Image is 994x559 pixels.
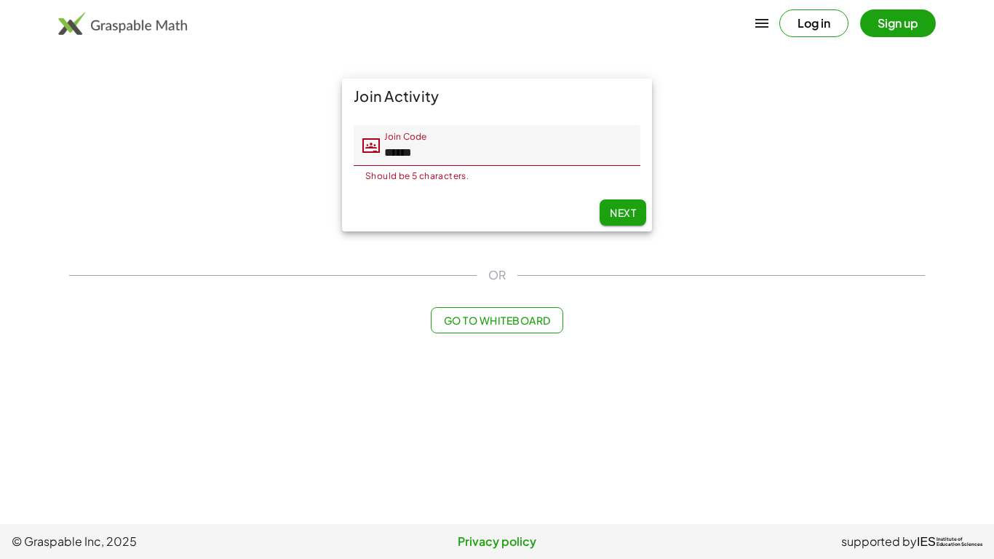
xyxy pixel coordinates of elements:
button: Go to Whiteboard [431,307,562,333]
span: Next [610,206,636,219]
button: Sign up [860,9,936,37]
span: Institute of Education Sciences [937,537,982,547]
a: Privacy policy [335,533,659,550]
button: Next [600,199,646,226]
button: Log in [779,9,848,37]
span: supported by [841,533,917,550]
a: IESInstitute ofEducation Sciences [917,533,982,550]
span: OR [488,266,506,284]
span: IES [917,535,936,549]
span: © Graspable Inc, 2025 [12,533,335,550]
div: Should be 5 characters. [365,172,629,181]
div: Join Activity [342,79,652,114]
span: Go to Whiteboard [443,314,550,327]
